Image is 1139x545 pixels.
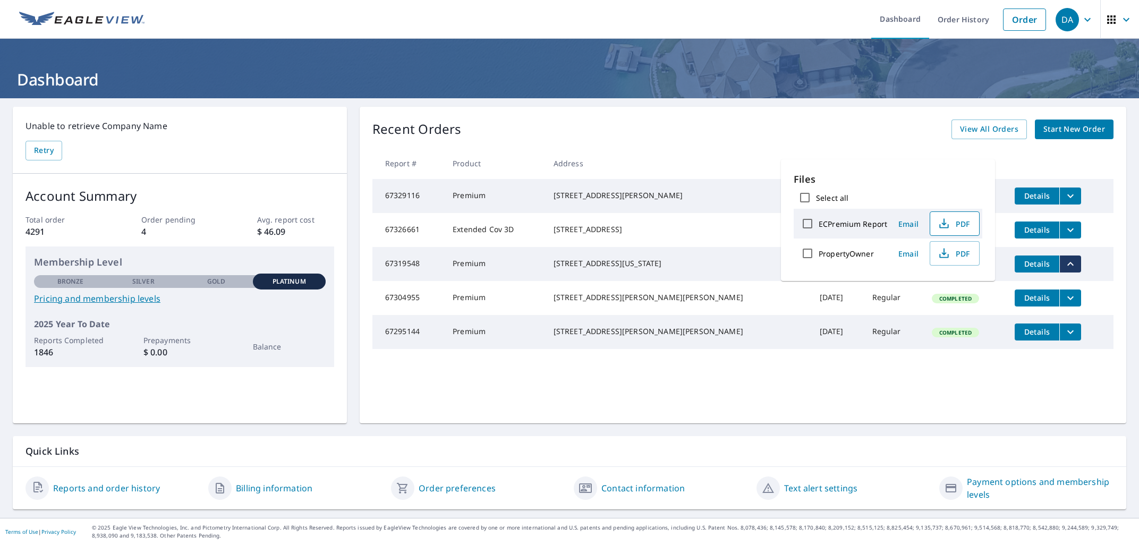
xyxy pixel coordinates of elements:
[554,326,803,337] div: [STREET_ADDRESS][PERSON_NAME][PERSON_NAME]
[444,213,545,247] td: Extended Cov 3D
[930,241,980,266] button: PDF
[811,281,864,315] td: [DATE]
[19,12,144,28] img: EV Logo
[419,482,496,495] a: Order preferences
[34,144,54,157] span: Retry
[141,214,218,225] p: Order pending
[864,315,923,349] td: Regular
[896,249,921,259] span: Email
[34,292,326,305] a: Pricing and membership levels
[1059,256,1081,272] button: filesDropdownBtn-67319548
[92,524,1134,540] p: © 2025 Eagle View Technologies, Inc. and Pictometry International Corp. All Rights Reserved. Repo...
[34,318,326,330] p: 2025 Year To Date
[896,219,921,229] span: Email
[273,277,306,286] p: Platinum
[444,148,545,179] th: Product
[1021,225,1053,235] span: Details
[811,148,864,179] th: Date
[1015,222,1059,239] button: detailsBtn-67326661
[41,528,76,535] a: Privacy Policy
[372,148,444,179] th: Report #
[891,245,925,262] button: Email
[1021,191,1053,201] span: Details
[257,225,334,238] p: $ 46.09
[372,281,444,315] td: 67304955
[545,148,811,179] th: Address
[967,475,1113,501] a: Payment options and membership levels
[372,179,444,213] td: 67329116
[25,225,103,238] p: 4291
[1059,289,1081,306] button: filesDropdownBtn-67304955
[13,69,1126,90] h1: Dashboard
[819,219,887,229] label: ECPremium Report
[819,249,874,259] label: PropertyOwner
[57,277,84,286] p: Bronze
[5,529,76,535] p: |
[1056,8,1079,31] div: DA
[34,255,326,269] p: Membership Level
[5,528,38,535] a: Terms of Use
[554,292,803,303] div: [STREET_ADDRESS][PERSON_NAME][PERSON_NAME]
[257,214,334,225] p: Avg. report cost
[1015,289,1059,306] button: detailsBtn-67304955
[811,315,864,349] td: [DATE]
[444,247,545,281] td: Premium
[1021,259,1053,269] span: Details
[1015,323,1059,340] button: detailsBtn-67295144
[1003,8,1046,31] a: Order
[25,141,62,160] button: Retry
[1043,123,1105,136] span: Start New Order
[444,179,545,213] td: Premium
[53,482,160,495] a: Reports and order history
[1015,256,1059,272] button: detailsBtn-67319548
[923,148,1006,179] th: Status
[34,335,107,346] p: Reports Completed
[933,329,978,336] span: Completed
[143,335,216,346] p: Prepayments
[444,315,545,349] td: Premium
[933,295,978,302] span: Completed
[25,186,334,206] p: Account Summary
[1059,222,1081,239] button: filesDropdownBtn-67326661
[207,277,225,286] p: Gold
[25,120,334,132] p: Unable to retrieve Company Name
[1015,188,1059,205] button: detailsBtn-67329116
[937,217,971,230] span: PDF
[1059,188,1081,205] button: filesDropdownBtn-67329116
[784,482,857,495] a: Text alert settings
[1021,293,1053,303] span: Details
[25,445,1113,458] p: Quick Links
[372,213,444,247] td: 67326661
[1035,120,1113,139] a: Start New Order
[794,172,982,186] p: Files
[864,148,923,179] th: Delivery
[444,281,545,315] td: Premium
[816,193,848,203] label: Select all
[253,341,326,352] p: Balance
[554,258,803,269] div: [STREET_ADDRESS][US_STATE]
[891,216,925,232] button: Email
[930,211,980,236] button: PDF
[960,123,1018,136] span: View All Orders
[372,247,444,281] td: 67319548
[951,120,1027,139] a: View All Orders
[25,214,103,225] p: Total order
[236,482,312,495] a: Billing information
[864,281,923,315] td: Regular
[554,224,803,235] div: [STREET_ADDRESS]
[34,346,107,359] p: 1846
[372,315,444,349] td: 67295144
[1059,323,1081,340] button: filesDropdownBtn-67295144
[937,247,971,260] span: PDF
[141,225,218,238] p: 4
[132,277,155,286] p: Silver
[554,190,803,201] div: [STREET_ADDRESS][PERSON_NAME]
[372,120,462,139] p: Recent Orders
[143,346,216,359] p: $ 0.00
[601,482,685,495] a: Contact information
[1021,327,1053,337] span: Details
